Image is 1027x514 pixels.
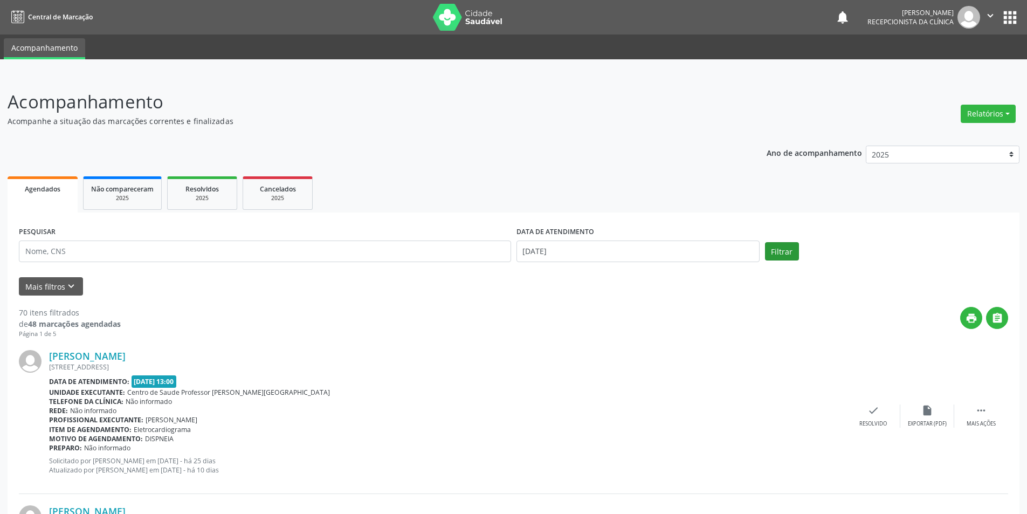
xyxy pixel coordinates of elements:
span: [DATE] 13:00 [132,375,177,388]
b: Motivo de agendamento: [49,434,143,443]
i: print [966,312,977,324]
p: Acompanhamento [8,88,716,115]
div: Mais ações [967,420,996,428]
span: [PERSON_NAME] [146,415,197,424]
label: PESQUISAR [19,224,56,241]
input: Selecione um intervalo [516,241,760,262]
span: DISPNEIA [145,434,174,443]
i:  [984,10,996,22]
div: 2025 [91,194,154,202]
span: Não compareceram [91,184,154,194]
span: Eletrocardiograma [134,425,191,434]
div: Página 1 de 5 [19,330,121,339]
span: Resolvidos [185,184,219,194]
b: Preparo: [49,443,82,453]
button: apps [1001,8,1019,27]
button: notifications [835,10,850,25]
i: insert_drive_file [921,405,933,416]
b: Item de agendamento: [49,425,132,434]
label: DATA DE ATENDIMENTO [516,224,594,241]
span: Agendados [25,184,60,194]
span: Não informado [70,406,116,415]
b: Rede: [49,406,68,415]
button:  [986,307,1008,329]
div: [STREET_ADDRESS] [49,362,846,372]
button:  [980,6,1001,29]
div: 70 itens filtrados [19,307,121,318]
div: Resolvido [859,420,887,428]
div: 2025 [175,194,229,202]
div: [PERSON_NAME] [867,8,954,17]
span: Central de Marcação [28,12,93,22]
span: Centro de Saude Professor [PERSON_NAME][GEOGRAPHIC_DATA] [127,388,330,397]
p: Solicitado por [PERSON_NAME] em [DATE] - há 25 dias Atualizado por [PERSON_NAME] em [DATE] - há 1... [49,456,846,475]
i:  [975,405,987,416]
b: Unidade executante: [49,388,125,397]
img: img [957,6,980,29]
b: Profissional executante: [49,415,143,424]
i: check [867,405,879,416]
button: print [960,307,982,329]
span: Cancelados [260,184,296,194]
strong: 48 marcações agendadas [28,319,121,329]
p: Ano de acompanhamento [767,146,862,159]
i: keyboard_arrow_down [65,280,77,292]
a: Acompanhamento [4,38,85,59]
span: Não informado [84,443,130,453]
span: Não informado [126,397,172,406]
span: Recepcionista da clínica [867,17,954,26]
button: Filtrar [765,242,799,261]
b: Data de atendimento: [49,377,129,386]
div: 2025 [251,194,305,202]
img: img [19,350,42,373]
a: Central de Marcação [8,8,93,26]
b: Telefone da clínica: [49,397,123,406]
div: de [19,318,121,330]
div: Exportar (PDF) [908,420,947,428]
i:  [991,312,1003,324]
input: Nome, CNS [19,241,511,262]
a: [PERSON_NAME] [49,350,126,362]
button: Mais filtroskeyboard_arrow_down [19,277,83,296]
button: Relatórios [961,105,1016,123]
p: Acompanhe a situação das marcações correntes e finalizadas [8,115,716,127]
